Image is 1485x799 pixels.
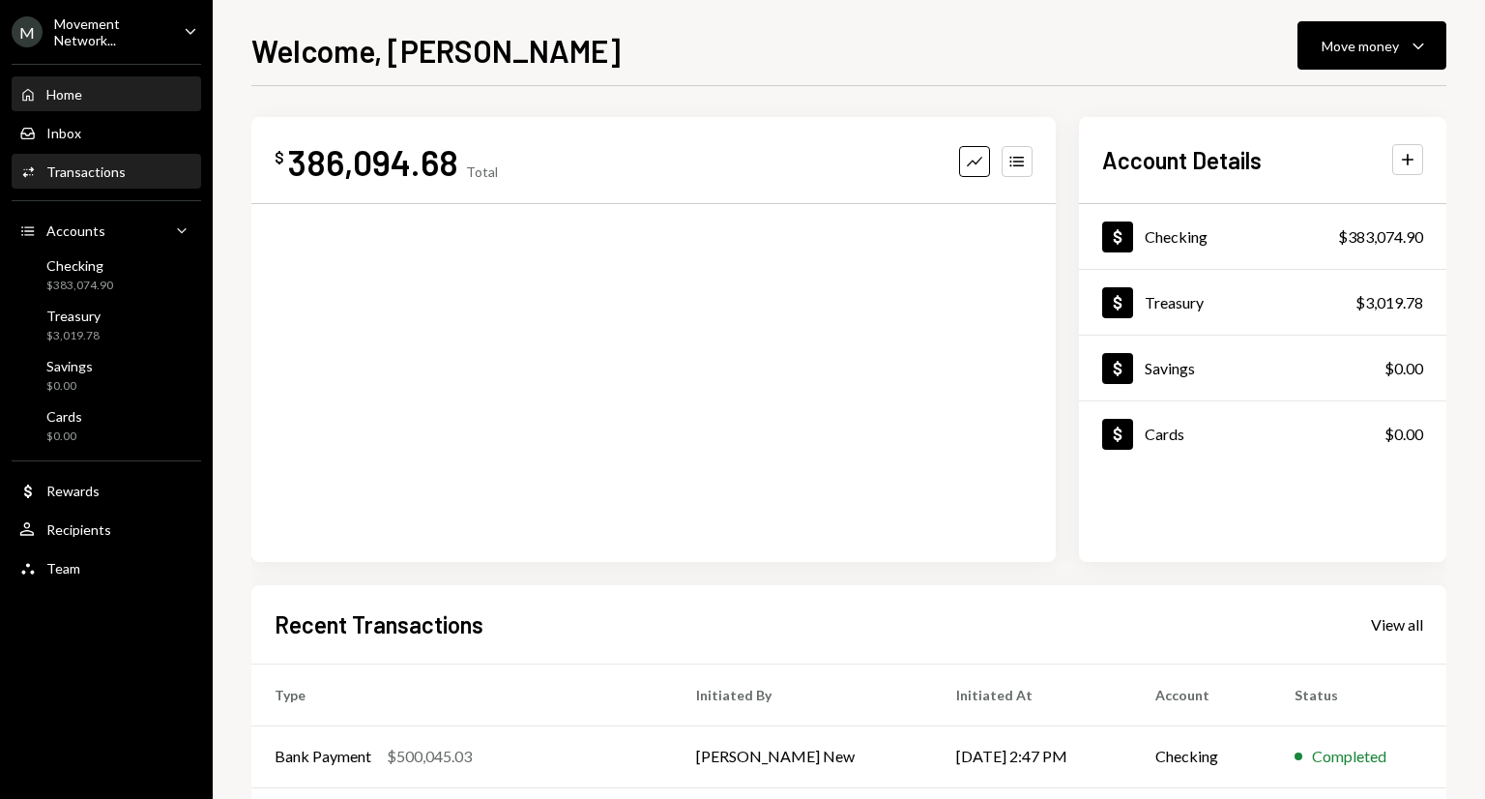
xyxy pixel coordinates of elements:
div: $0.00 [46,429,82,445]
a: Rewards [12,473,201,508]
div: $0.00 [1384,423,1423,446]
div: Transactions [46,163,126,180]
div: Total [466,163,498,180]
th: Initiated By [673,664,933,725]
div: $0.00 [1384,357,1423,380]
a: Home [12,76,201,111]
div: Checking [46,257,113,274]
th: Account [1132,664,1270,725]
div: Cards [46,408,82,425]
a: Savings$0.00 [1079,336,1446,400]
div: Completed [1312,745,1386,768]
td: [DATE] 2:47 PM [933,725,1133,787]
td: Checking [1132,725,1270,787]
a: Recipients [12,512,201,547]
div: Team [46,560,80,577]
div: View all [1371,615,1423,635]
div: Checking [1145,227,1208,246]
a: Transactions [12,154,201,189]
div: Inbox [46,125,81,141]
div: Rewards [46,483,100,499]
div: Treasury [46,308,101,324]
a: View all [1371,613,1423,635]
div: Home [46,86,82,103]
a: Inbox [12,115,201,150]
div: Savings [46,358,93,374]
div: 386,094.68 [288,140,458,184]
a: Cards$0.00 [12,402,201,449]
div: M [12,16,43,47]
a: Team [12,550,201,585]
th: Status [1271,664,1446,725]
th: Initiated At [933,664,1133,725]
div: $500,045.03 [387,745,472,768]
h2: Recent Transactions [275,608,483,640]
h2: Account Details [1102,144,1262,176]
div: Movement Network... [54,15,168,48]
div: Move money [1322,36,1399,56]
div: $383,074.90 [1338,225,1423,249]
div: Accounts [46,222,105,239]
a: Checking$383,074.90 [12,252,201,298]
div: Savings [1145,359,1195,377]
div: Recipients [46,521,111,538]
div: Cards [1145,425,1184,443]
a: Cards$0.00 [1079,401,1446,466]
div: $3,019.78 [46,328,101,344]
div: $ [275,148,284,167]
h1: Welcome, [PERSON_NAME] [251,31,621,70]
div: Bank Payment [275,745,371,768]
a: Checking$383,074.90 [1079,204,1446,269]
div: $0.00 [46,378,93,395]
div: $3,019.78 [1355,291,1423,314]
div: $383,074.90 [46,278,113,294]
td: [PERSON_NAME] New [673,725,933,787]
div: Treasury [1145,293,1204,311]
a: Treasury$3,019.78 [12,302,201,348]
a: Savings$0.00 [12,352,201,399]
a: Treasury$3,019.78 [1079,270,1446,335]
button: Move money [1297,21,1446,70]
th: Type [251,664,673,725]
a: Accounts [12,213,201,248]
